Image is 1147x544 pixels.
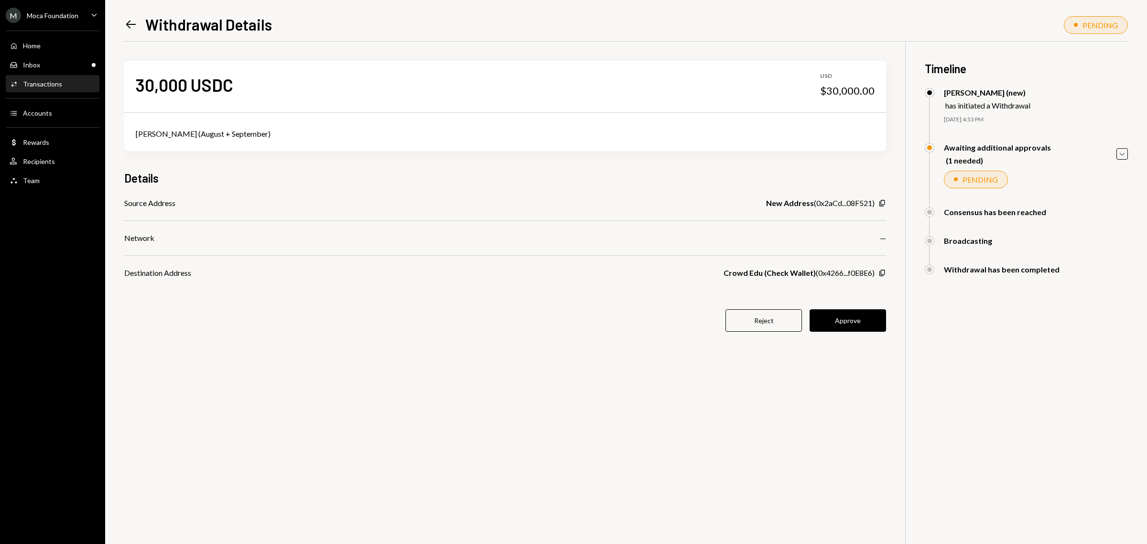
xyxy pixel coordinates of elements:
div: [PERSON_NAME] (new) [944,88,1030,97]
div: Source Address [124,197,175,209]
a: Rewards [6,133,99,151]
h1: Withdrawal Details [145,15,272,34]
div: Transactions [23,80,62,88]
div: Withdrawal has been completed [944,265,1060,274]
div: PENDING [1082,21,1118,30]
b: New Address [766,197,814,209]
button: Approve [810,309,886,332]
div: Rewards [23,138,49,146]
div: ( 0x4266...f0E8E6 ) [724,267,875,279]
div: (1 needed) [946,156,1051,165]
div: ( 0x2aCd...08F521 ) [766,197,875,209]
a: Team [6,172,99,189]
div: M [6,8,21,23]
b: Crowd Edu (Check Wallet) [724,267,816,279]
div: Awaiting additional approvals [944,143,1051,152]
a: Inbox [6,56,99,73]
div: Accounts [23,109,52,117]
div: — [880,232,886,244]
div: Moca Foundation [27,11,78,20]
a: Home [6,37,99,54]
div: USD [820,72,875,80]
div: [DATE] 4:53 PM [944,116,1128,124]
a: Recipients [6,152,99,170]
div: [PERSON_NAME] (August + September) [136,128,875,140]
a: Transactions [6,75,99,92]
h3: Details [124,170,159,186]
div: PENDING [963,175,998,184]
div: $30,000.00 [820,84,875,98]
div: Team [23,176,40,185]
div: 30,000 USDC [136,74,233,96]
div: Consensus has been reached [944,207,1046,217]
div: Broadcasting [944,236,992,245]
div: has initiated a Withdrawal [945,101,1030,110]
div: Recipients [23,157,55,165]
a: Accounts [6,104,99,121]
div: Home [23,42,41,50]
h3: Timeline [925,61,1128,76]
button: Reject [725,309,802,332]
div: Destination Address [124,267,191,279]
div: Inbox [23,61,40,69]
div: Network [124,232,154,244]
